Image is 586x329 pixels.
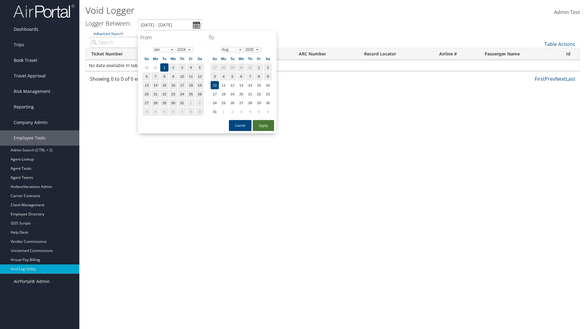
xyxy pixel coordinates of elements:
[555,76,566,82] a: Next
[143,81,151,89] td: 13
[246,55,254,63] th: Th
[255,55,263,63] th: Fr
[237,99,245,107] td: 27
[246,72,254,80] td: 7
[169,55,177,63] th: We
[151,99,160,107] td: 28
[14,37,24,52] span: Trips
[160,81,168,89] td: 15
[228,99,237,107] td: 26
[196,55,204,63] th: Sa
[237,63,245,72] td: 30
[434,48,479,60] th: Airline #: activate to sort column ascending
[187,90,195,98] td: 25
[264,72,272,80] td: 9
[13,4,74,18] img: airportal-logo.png
[93,31,123,36] a: Advanced Search
[219,90,228,98] td: 18
[160,55,168,63] th: Tu
[255,63,263,72] td: 1
[178,55,186,63] th: Th
[187,72,195,80] td: 11
[169,108,177,116] td: 6
[14,53,37,68] span: Book Travel
[255,72,263,80] td: 8
[545,76,555,82] a: Prev
[143,99,151,107] td: 27
[151,81,160,89] td: 14
[237,55,245,63] th: We
[246,90,254,98] td: 21
[196,99,204,107] td: 2
[187,108,195,116] td: 8
[211,81,219,89] td: 10
[246,108,254,116] td: 4
[178,63,186,72] td: 3
[237,72,245,80] td: 6
[255,90,263,98] td: 22
[219,63,228,72] td: 28
[255,81,263,89] td: 15
[255,108,263,116] td: 5
[219,81,228,89] td: 11
[211,72,219,80] td: 3
[211,55,219,63] th: Su
[90,37,204,48] input: Advanced Search
[14,99,34,115] span: Reporting
[85,4,415,17] h1: Void Logger
[160,90,168,98] td: 22
[160,108,168,116] td: 5
[187,63,195,72] td: 4
[151,108,160,116] td: 4
[359,48,434,60] th: Record Locator: activate to sort column ascending
[151,63,160,72] td: 31
[187,55,195,63] th: Fr
[14,84,50,99] span: Risk Management
[211,99,219,107] td: 24
[554,3,580,22] a: Admin Test
[169,72,177,80] td: 9
[219,108,228,116] td: 1
[264,108,272,116] td: 6
[187,81,195,89] td: 18
[264,90,272,98] td: 23
[143,63,151,72] td: 30
[237,90,245,98] td: 20
[264,81,272,89] td: 16
[14,68,46,83] span: Travel Approval
[211,63,219,72] td: 27
[14,115,48,130] span: Company Admin
[255,99,263,107] td: 29
[196,63,204,72] td: 5
[143,90,151,98] td: 20
[544,41,575,48] a: Table Actions
[246,63,254,72] td: 31
[264,99,272,107] td: 30
[561,48,580,60] th: Id
[208,34,274,41] h4: To
[228,63,237,72] td: 29
[196,108,204,116] td: 9
[151,90,160,98] td: 21
[228,90,237,98] td: 19
[143,72,151,80] td: 6
[253,120,274,131] button: Apply
[140,34,206,41] h4: From
[479,48,561,60] th: Passenger Name: activate to sort column ascending
[85,19,131,27] h3: Logger Between:
[151,55,160,63] th: Mo
[228,81,237,89] td: 12
[169,99,177,107] td: 30
[566,76,575,82] a: Last
[211,108,219,116] td: 31
[160,72,168,80] td: 8
[228,72,237,80] td: 5
[178,90,186,98] td: 24
[196,81,204,89] td: 19
[151,72,160,80] td: 7
[293,48,359,60] th: ARC Number: activate to sort column ascending
[246,81,254,89] td: 14
[169,81,177,89] td: 16
[535,76,545,82] a: First
[554,9,580,16] span: Admin Test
